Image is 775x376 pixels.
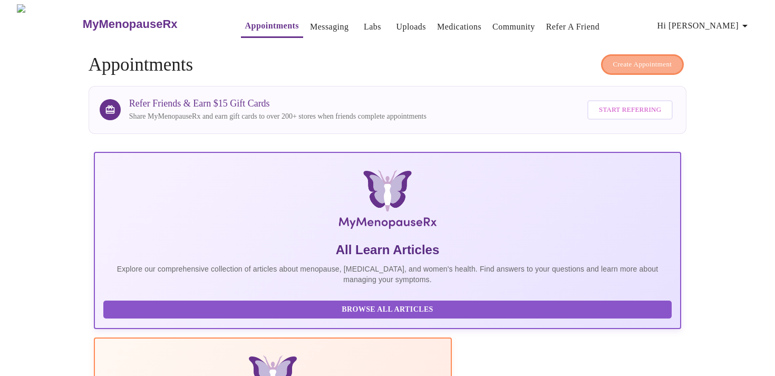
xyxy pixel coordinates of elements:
[310,20,348,34] a: Messaging
[437,20,481,34] a: Medications
[129,98,427,109] h3: Refer Friends & Earn $15 Gift Cards
[355,16,389,37] button: Labs
[433,16,486,37] button: Medications
[396,20,426,34] a: Uploads
[245,18,299,33] a: Appointments
[103,304,675,313] a: Browse All Articles
[587,100,673,120] button: Start Referring
[653,15,755,36] button: Hi [PERSON_NAME]
[129,111,427,122] p: Share MyMenopauseRx and earn gift cards to over 200+ stores when friends complete appointments
[103,301,672,319] button: Browse All Articles
[657,18,751,33] span: Hi [PERSON_NAME]
[392,16,430,37] button: Uploads
[542,16,604,37] button: Refer a Friend
[17,4,81,44] img: MyMenopauseRx Logo
[89,54,687,75] h4: Appointments
[241,15,303,38] button: Appointments
[546,20,600,34] a: Refer a Friend
[585,95,675,125] a: Start Referring
[103,264,672,285] p: Explore our comprehensive collection of articles about menopause, [MEDICAL_DATA], and women's hea...
[492,20,535,34] a: Community
[83,17,178,31] h3: MyMenopauseRx
[81,6,219,43] a: MyMenopauseRx
[613,59,672,71] span: Create Appointment
[488,16,539,37] button: Community
[601,54,684,75] button: Create Appointment
[364,20,381,34] a: Labs
[599,104,661,116] span: Start Referring
[306,16,353,37] button: Messaging
[191,170,584,233] img: MyMenopauseRx Logo
[114,303,662,316] span: Browse All Articles
[103,242,672,258] h5: All Learn Articles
